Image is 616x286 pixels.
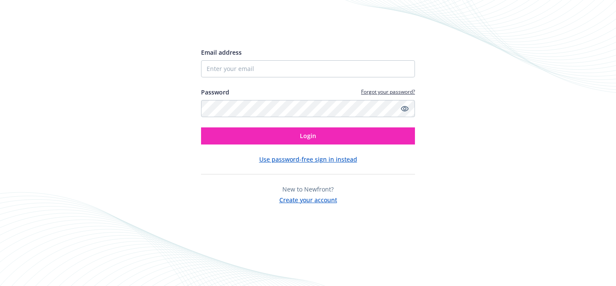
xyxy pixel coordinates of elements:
[400,103,410,114] a: Show password
[259,155,357,164] button: Use password-free sign in instead
[282,185,334,193] span: New to Newfront?
[279,194,337,204] button: Create your account
[300,132,316,140] span: Login
[361,88,415,95] a: Forgot your password?
[201,17,282,32] img: Newfront logo
[201,60,415,77] input: Enter your email
[201,48,242,56] span: Email address
[201,88,229,97] label: Password
[201,100,415,117] input: Enter your password
[201,127,415,144] button: Login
